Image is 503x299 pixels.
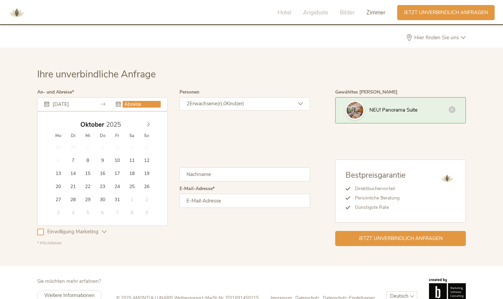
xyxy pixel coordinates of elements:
[37,240,310,246] div: * Pflichtfelder
[340,9,355,16] span: Bilder
[67,167,80,180] span: Oktober 14, 2025
[278,9,291,16] span: Hotel
[52,167,65,180] span: Oktober 13, 2025
[123,101,161,108] input: Abreise
[67,140,80,154] span: September 30, 2025
[111,193,124,206] span: Oktober 31, 2025
[81,206,94,219] span: November 5, 2025
[139,134,154,138] span: So
[44,292,95,299] span: Weitere Informationen
[140,180,153,193] span: Oktober 26, 2025
[52,140,65,154] span: September 29, 2025
[81,167,94,180] span: Oktober 15, 2025
[179,90,199,95] label: Personen
[140,167,153,180] span: Oktober 19, 2025
[52,154,65,167] span: Oktober 6, 2025
[140,140,153,154] span: Oktober 5, 2025
[223,100,226,107] span: 0
[67,193,80,206] span: Oktober 28, 2025
[190,100,223,107] span: Erwachsene(r),
[111,167,124,180] span: Oktober 17, 2025
[7,3,27,23] img: AMONTI & LUNARIS Wellnessresort
[140,193,153,206] span: November 2, 2025
[37,90,74,95] label: An- und Abreise
[52,206,65,219] span: November 3, 2025
[96,206,109,219] span: November 6, 2025
[37,278,101,285] span: Sie möchten mehr erfahren?
[52,193,65,206] span: Oktober 27, 2025
[37,68,156,81] span: Ihre unverbindliche Anfrage
[81,180,94,193] span: Oktober 22, 2025
[350,203,406,212] li: Günstigste Rate
[80,122,104,128] span: Oktober
[350,193,406,203] li: Persönliche Beratung
[111,180,124,193] span: Oktober 24, 2025
[350,184,406,193] li: Direktbuchervorteil
[140,154,153,167] span: Oktober 12, 2025
[125,193,138,206] span: November 1, 2025
[44,228,102,235] span: Einwilligung Marketing
[111,140,124,154] span: Oktober 3, 2025
[187,100,190,107] span: 2
[52,180,65,193] span: Oktober 20, 2025
[81,193,94,206] span: Oktober 29, 2025
[226,100,244,107] span: Kind(er)
[67,180,80,193] span: Oktober 21, 2025
[95,134,110,138] span: Do
[51,101,89,108] input: Anreise
[303,9,328,16] span: Angebote
[104,120,126,129] input: Year
[125,167,138,180] span: Oktober 18, 2025
[125,154,138,167] span: Oktober 11, 2025
[81,154,94,167] span: Oktober 8, 2025
[7,10,27,15] a: AMONTI & LUNARIS Wellnessresort
[96,154,109,167] span: Oktober 9, 2025
[125,206,138,219] span: November 8, 2025
[111,154,124,167] span: Oktober 10, 2025
[81,140,94,154] span: Oktober 1, 2025
[67,206,80,219] span: November 4, 2025
[125,134,139,138] span: Sa
[140,206,153,219] span: November 9, 2025
[80,134,95,138] span: Mi
[413,35,461,40] span: Hier finden Sie uns
[366,9,385,16] span: Zimmer
[369,107,418,113] span: NEU! Panorama Suite
[359,235,443,242] span: Jetzt unverbindlich anfragen
[96,193,109,206] span: Oktober 30, 2025
[347,102,363,119] img: Ihre unverbindliche Anfrage
[179,186,215,191] label: E-Mail-Adresse
[439,170,455,187] img: AMONTI & LUNARIS Wellnessresort
[96,140,109,154] span: Oktober 2, 2025
[404,9,488,16] span: Jetzt unverbindlich anfragen
[110,134,125,138] span: Fr
[96,167,109,180] span: Oktober 16, 2025
[346,170,406,180] span: Bestpreisgarantie
[179,194,310,208] input: E-Mail-Adresse
[96,180,109,193] span: Oktober 23, 2025
[66,134,80,138] span: Di
[125,140,138,154] span: Oktober 4, 2025
[179,167,310,181] input: Nachname
[125,180,138,193] span: Oktober 25, 2025
[51,134,66,138] span: Mo
[335,89,398,95] span: Gewähltes [PERSON_NAME]
[111,206,124,219] span: November 7, 2025
[67,154,80,167] span: Oktober 7, 2025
